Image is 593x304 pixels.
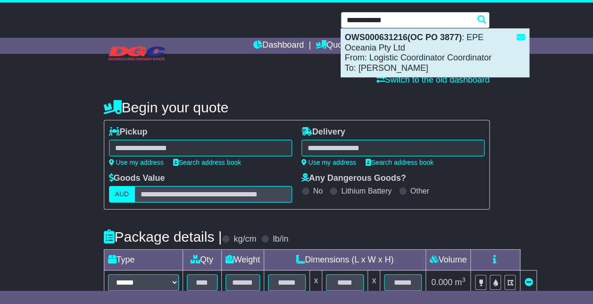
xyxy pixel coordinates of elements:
[431,278,452,287] span: 0.000
[104,229,222,245] h4: Package details |
[376,75,489,84] a: Switch to the old dashboard
[313,186,323,195] label: No
[273,234,288,245] label: lb/in
[426,250,471,270] td: Volume
[455,278,466,287] span: m
[410,186,429,195] label: Other
[368,270,380,295] td: x
[253,38,304,54] a: Dashboard
[462,276,466,283] sup: 3
[173,159,241,166] a: Search address book
[221,250,264,270] td: Weight
[109,186,135,203] label: AUD
[109,159,164,166] a: Use my address
[264,250,426,270] td: Dimensions (L x W x H)
[341,186,392,195] label: Lithium Battery
[104,250,183,270] td: Type
[301,173,406,184] label: Any Dangerous Goods?
[310,270,322,295] td: x
[345,33,462,42] strong: OWS000631216(OC PO 3877)
[104,100,490,115] h4: Begin your quote
[366,159,434,166] a: Search address book
[234,234,256,245] label: kg/cm
[301,127,345,137] label: Delivery
[109,127,148,137] label: Pickup
[109,173,165,184] label: Goods Value
[341,29,529,77] div: : EPE Oceania Pty Ltd From: Logistic Coordinator Coordinator To: [PERSON_NAME]
[301,159,356,166] a: Use my address
[524,278,533,287] a: Remove this item
[183,250,221,270] td: Qty
[316,38,371,54] a: Quote/Book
